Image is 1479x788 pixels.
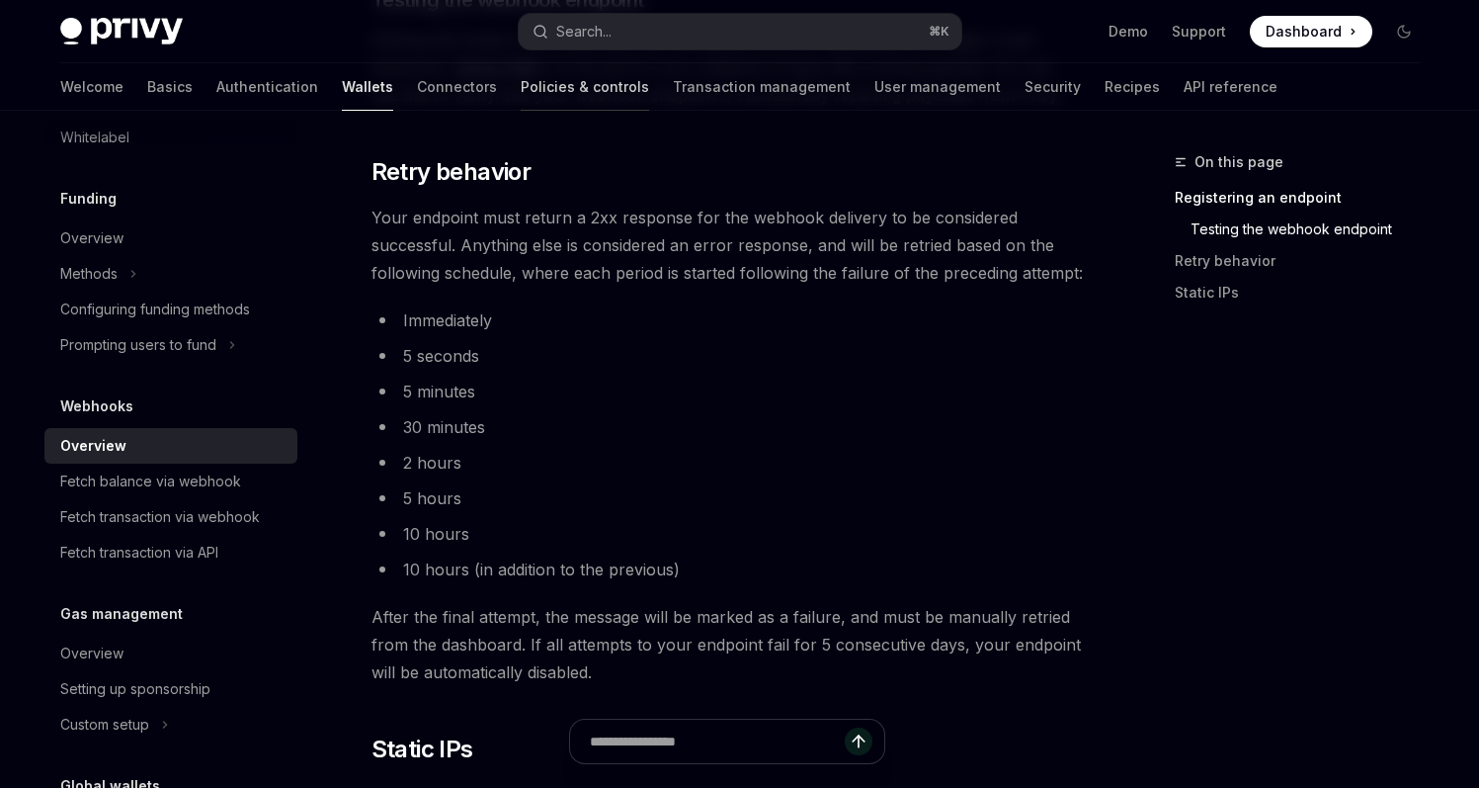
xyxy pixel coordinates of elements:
a: Testing the webhook endpoint [1175,214,1436,245]
div: Overview [60,434,126,458]
button: Prompting users to fund [44,327,297,363]
a: Overview [44,220,297,256]
div: Fetch transaction via API [60,541,218,565]
li: Immediately [371,306,1084,334]
div: Configuring funding methods [60,298,250,321]
a: Fetch transaction via webhook [44,499,297,535]
a: Setting up sponsorship [44,671,297,707]
a: Demo [1109,22,1148,42]
input: Ask a question... [590,720,845,763]
div: Search... [556,20,612,44]
a: Overview [44,428,297,464]
a: API reference [1184,63,1277,111]
button: Toggle dark mode [1388,16,1420,47]
button: Search...⌘K [519,14,961,49]
a: Fetch transaction via API [44,535,297,570]
a: Registering an endpoint [1175,182,1436,214]
a: Configuring funding methods [44,292,297,327]
div: Overview [60,226,123,250]
a: Policies & controls [521,63,649,111]
li: 5 minutes [371,378,1084,405]
a: Fetch balance via webhook [44,464,297,499]
span: Retry behavior [371,156,532,188]
div: Fetch transaction via webhook [60,505,260,529]
span: After the final attempt, the message will be marked as a failure, and must be manually retried fr... [371,603,1084,686]
a: Dashboard [1250,16,1372,47]
a: Overview [44,636,297,671]
span: On this page [1194,150,1283,174]
button: Methods [44,256,297,292]
li: 30 minutes [371,413,1084,441]
h5: Funding [60,187,117,211]
a: Welcome [60,63,123,111]
span: Dashboard [1266,22,1342,42]
h5: Webhooks [60,394,133,418]
li: 10 hours [371,520,1084,548]
span: Your endpoint must return a 2xx response for the webhook delivery to be considered successful. An... [371,204,1084,287]
a: Authentication [216,63,318,111]
a: User management [874,63,1001,111]
h5: Gas management [60,602,183,626]
div: Overview [60,642,123,665]
button: Custom setup [44,707,297,743]
a: Transaction management [673,63,851,111]
a: Recipes [1105,63,1160,111]
div: Methods [60,262,118,286]
a: Support [1172,22,1226,42]
div: Custom setup [60,713,149,737]
a: Wallets [342,63,393,111]
li: 2 hours [371,449,1084,477]
li: 5 seconds [371,342,1084,370]
div: Fetch balance via webhook [60,470,241,493]
li: 10 hours (in addition to the previous) [371,556,1084,583]
div: Prompting users to fund [60,333,216,357]
li: 5 hours [371,484,1084,512]
a: Basics [147,63,193,111]
button: Send message [845,728,872,755]
a: Retry behavior [1175,245,1436,277]
a: Security [1025,63,1081,111]
div: Setting up sponsorship [60,677,210,701]
a: Static IPs [1175,277,1436,308]
span: ⌘ K [929,24,949,40]
img: dark logo [60,18,183,45]
a: Connectors [417,63,497,111]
